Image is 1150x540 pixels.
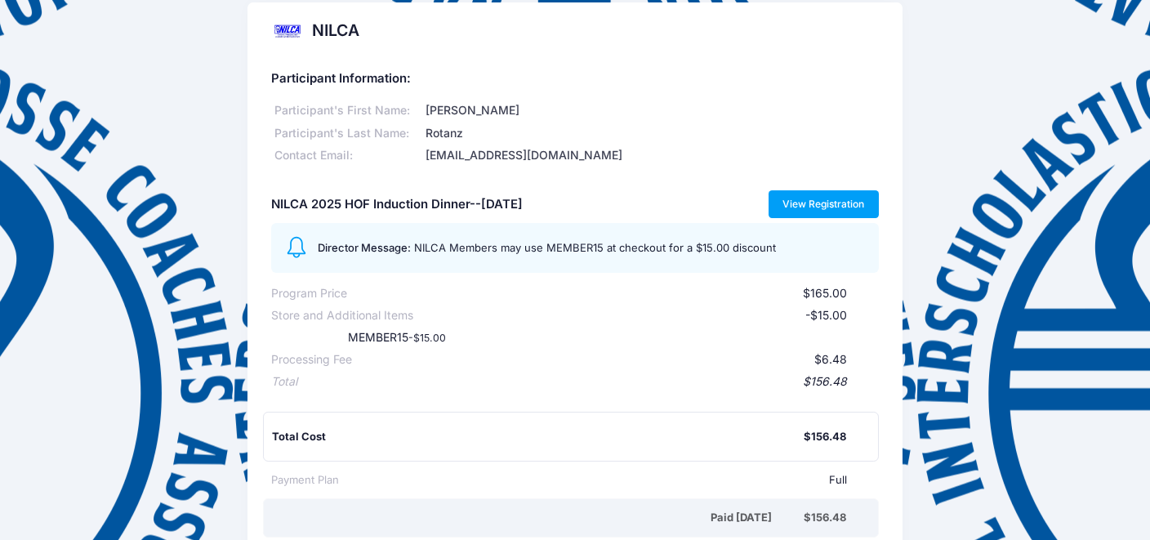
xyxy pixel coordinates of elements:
[271,125,423,142] div: Participant's Last Name:
[271,102,423,119] div: Participant's First Name:
[413,307,846,324] div: -$15.00
[804,510,846,526] div: $156.48
[315,329,679,346] div: MEMBER15
[423,147,878,164] div: [EMAIL_ADDRESS][DOMAIN_NAME]
[804,429,846,445] div: $156.48
[339,472,846,489] div: Full
[312,21,359,40] h2: NILCA
[769,190,879,218] a: View Registration
[271,72,878,87] h5: Participant Information:
[803,286,847,300] span: $165.00
[274,510,803,526] div: Paid [DATE]
[271,373,297,390] div: Total
[271,285,347,302] div: Program Price
[271,351,352,368] div: Processing Fee
[414,241,776,254] span: NILCA Members may use MEMBER15 at checkout for a $15.00 discount
[271,472,339,489] div: Payment Plan
[271,307,413,324] div: Store and Additional Items
[297,373,846,390] div: $156.48
[272,429,803,445] div: Total Cost
[318,241,411,254] span: Director Message:
[408,332,446,344] small: -$15.00
[423,102,878,119] div: [PERSON_NAME]
[271,198,523,212] h5: NILCA 2025 HOF Induction Dinner--[DATE]
[352,351,846,368] div: $6.48
[271,147,423,164] div: Contact Email:
[423,125,878,142] div: Rotanz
